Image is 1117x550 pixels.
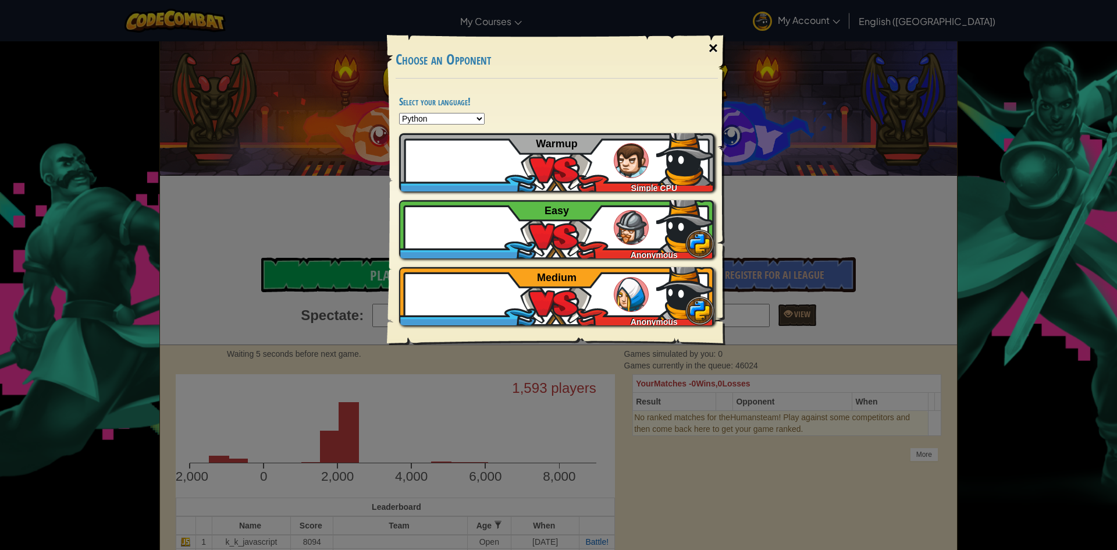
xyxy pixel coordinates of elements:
[536,138,577,150] span: Warmup
[545,205,569,217] span: Easy
[631,183,677,193] span: Simple CPU
[399,267,714,325] a: Anonymous
[399,133,714,191] a: Simple CPU
[614,277,649,312] img: humans_ladder_medium.png
[399,200,714,258] a: Anonymous
[656,261,714,320] img: j8Fc0iZMaxiIQAAAABJRU5ErkJggg==
[656,194,714,253] img: j8Fc0iZMaxiIQAAAABJRU5ErkJggg==
[614,210,649,245] img: humans_ladder_easy.png
[656,127,714,186] img: j8Fc0iZMaxiIQAAAABJRU5ErkJggg==
[399,96,714,107] h4: Select your language!
[631,250,678,260] span: Anonymous
[537,272,577,283] span: Medium
[700,31,727,65] div: ×
[396,52,718,68] h3: Choose an Opponent
[631,317,678,327] span: Anonymous
[614,143,649,178] img: humans_ladder_tutorial.png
